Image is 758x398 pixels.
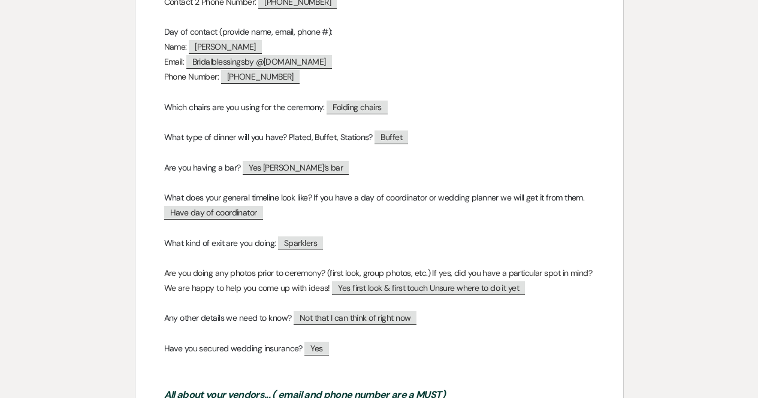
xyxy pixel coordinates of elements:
span: Are you having a bar? [164,162,241,173]
p: Phone Number: [164,69,594,84]
span: [PERSON_NAME] [189,40,262,54]
span: Sparklers [278,236,323,250]
p: Name: [164,40,594,54]
span: Have you secured wedding insurance? [164,343,303,354]
span: What type of dinner will you have? Plated, Buffet, Stations? [164,132,373,142]
span: Have day of coordinator [164,206,263,220]
span: Not that I can think of right now [294,311,417,325]
span: Day of contact (provide name, email, phone #): [164,26,333,37]
span: What kind of exit are you doing: [164,238,276,248]
span: What does your general timeline look like? If you have a day of coordinator or wedding planner we... [164,192,585,203]
span: Yes [PERSON_NAME]’s bar [243,161,349,175]
span: Which chairs are you using for the ceremony: [164,102,325,113]
span: Yes first look & first touch Unsure where to do it yet [332,281,525,295]
span: [PHONE_NUMBER] [221,70,300,84]
span: Yes [304,342,328,356]
p: Are you doing any photos prior to ceremony? (first look, group photos, etc.) If yes, did you have... [164,266,594,296]
p: Email: [164,54,594,69]
span: Any other details we need to know? [164,312,292,323]
span: Buffet [375,130,408,144]
span: Bridalblessingsby @[DOMAIN_NAME] [186,55,332,69]
span: Folding chairs [327,101,387,114]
